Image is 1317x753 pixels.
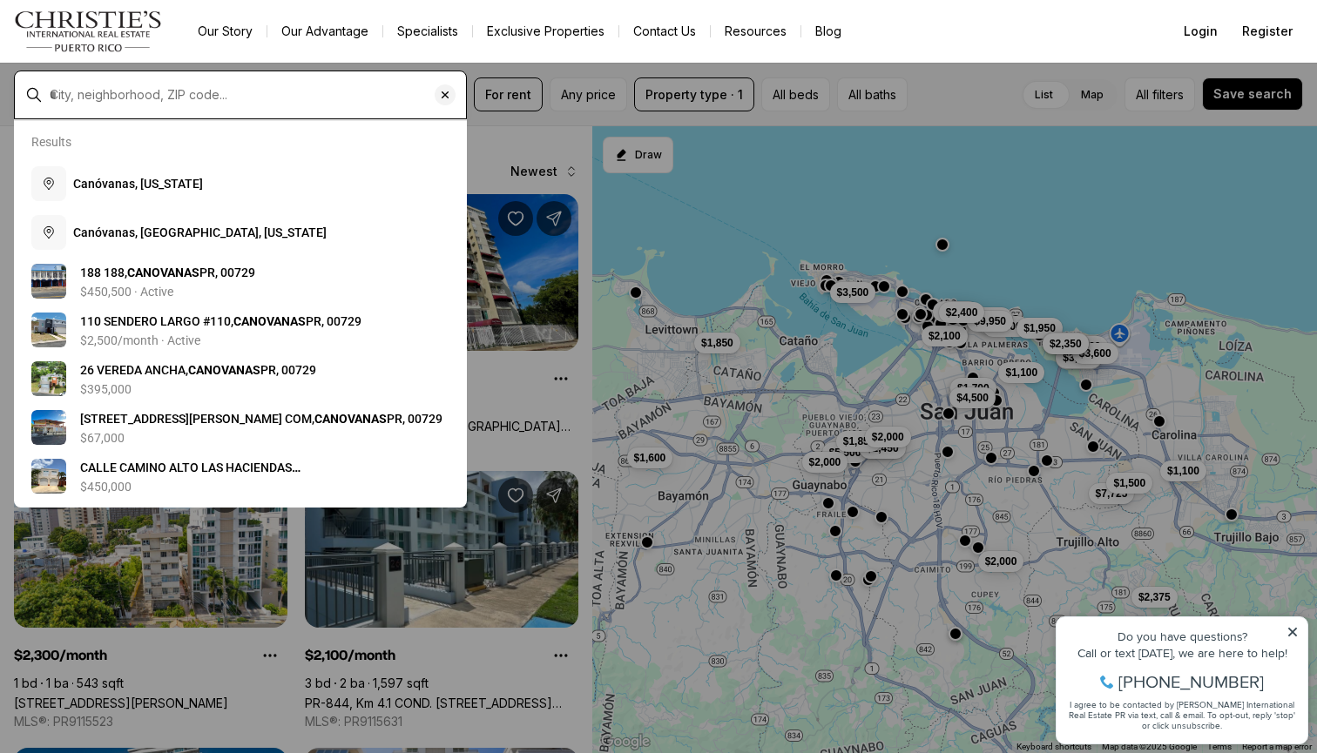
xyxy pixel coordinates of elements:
[18,39,252,51] div: Do you have questions?
[80,314,361,328] span: 110 SENDERO LARGO #110, PR, 00729
[383,19,472,44] a: Specialists
[80,266,255,279] span: 188 188, PR, 00729
[184,19,267,44] a: Our Story
[24,159,456,208] button: Canóvanas, [US_STATE]
[314,412,387,426] b: CANOVANAS
[711,19,800,44] a: Resources
[1232,14,1303,49] button: Register
[24,354,456,403] a: View details: 26 VEREDA ANCHA
[267,19,382,44] a: Our Advantage
[188,363,260,377] b: CANOVANAS
[80,412,442,426] span: [STREET_ADDRESS][PERSON_NAME] COM, PR, 00729
[80,461,326,492] span: CALLE CAMINO ALTO LAS HACIENDAS DE #131, PR, 00729
[18,56,252,68] div: Call or text [DATE], we are here to help!
[80,333,200,347] p: $2,500/month · Active
[1173,14,1228,49] button: Login
[14,10,163,52] img: logo
[80,363,316,377] span: 26 VEREDA ANCHA, PR, 00729
[22,107,248,140] span: I agree to be contacted by [PERSON_NAME] International Real Estate PR via text, call & email. To ...
[24,452,456,501] a: View details: CALLE CAMINO ALTO LAS HACIENDAS DE CANOVANAS #131
[127,266,199,279] b: CANOVANAS
[801,19,855,44] a: Blog
[24,257,456,306] a: View details: 188 188
[80,480,132,494] p: $450,000
[80,431,125,445] p: $67,000
[619,19,710,44] button: Contact Us
[31,135,71,149] p: Results
[71,82,217,99] span: [PHONE_NUMBER]
[73,177,203,191] span: Canóvanas, [US_STATE]
[435,71,466,118] button: Clear search input
[1242,24,1293,38] span: Register
[24,403,456,452] a: View details: 132 8 St MONTE VERDE COM
[24,208,456,257] button: Canóvanas, [GEOGRAPHIC_DATA], [US_STATE]
[1184,24,1218,38] span: Login
[233,314,306,328] b: CANOVANAS
[80,285,173,299] p: $450,500 · Active
[73,225,327,239] span: Canóvanas, [GEOGRAPHIC_DATA], [US_STATE]
[24,306,456,354] a: View details: 110 SENDERO LARGO #110
[80,382,132,396] p: $395,000
[473,19,618,44] a: Exclusive Properties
